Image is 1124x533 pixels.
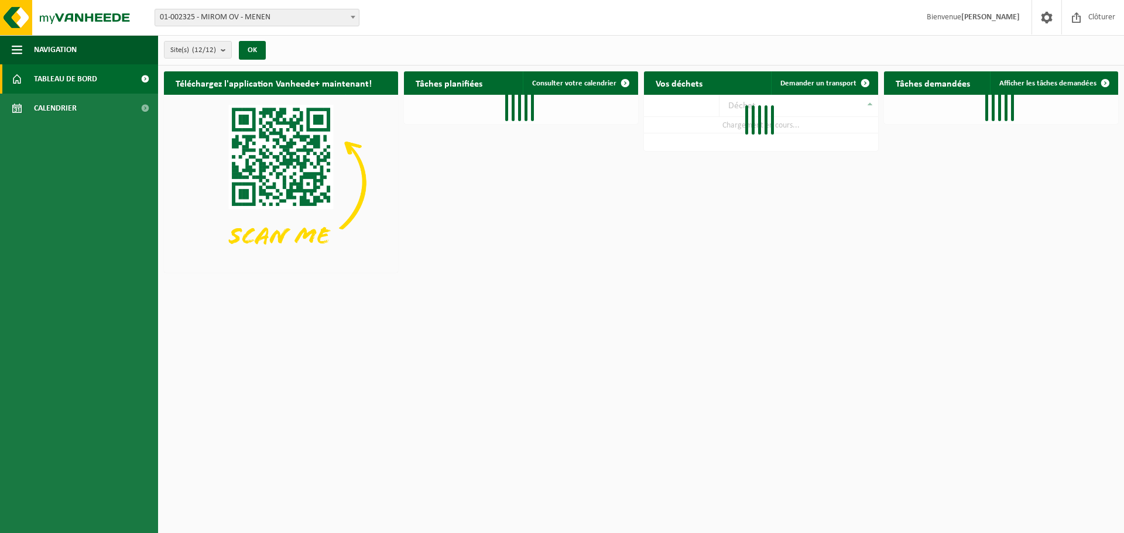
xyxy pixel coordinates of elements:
button: Site(s)(12/12) [164,41,232,59]
a: Demander un transport [771,71,877,95]
strong: [PERSON_NAME] [961,13,1020,22]
span: 01-002325 - MIROM OV - MENEN [155,9,359,26]
h2: Tâches demandées [884,71,982,94]
button: OK [239,41,266,60]
span: Consulter votre calendrier [532,80,616,87]
a: Consulter votre calendrier [523,71,637,95]
h2: Téléchargez l'application Vanheede+ maintenant! [164,71,383,94]
h2: Tâches planifiées [404,71,494,94]
span: Demander un transport [780,80,856,87]
img: Download de VHEPlus App [164,95,398,270]
span: Tableau de bord [34,64,97,94]
span: Site(s) [170,42,216,59]
h2: Vos déchets [644,71,714,94]
a: Afficher les tâches demandées [990,71,1117,95]
span: Afficher les tâches demandées [999,80,1096,87]
span: Calendrier [34,94,77,123]
span: Navigation [34,35,77,64]
count: (12/12) [192,46,216,54]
